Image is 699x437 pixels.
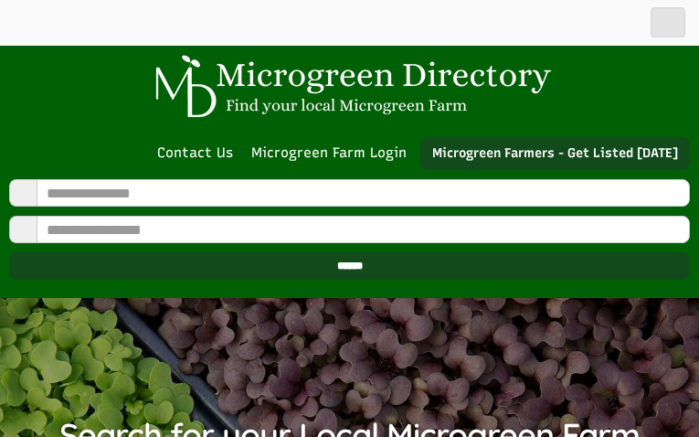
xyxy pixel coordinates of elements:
[148,144,242,163] a: Contact Us
[651,7,685,37] button: main_menu
[144,55,556,119] img: Microgreen Directory
[251,144,416,163] a: Microgreen Farm Login
[420,137,690,170] a: Microgreen Farmers - Get Listed [DATE]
